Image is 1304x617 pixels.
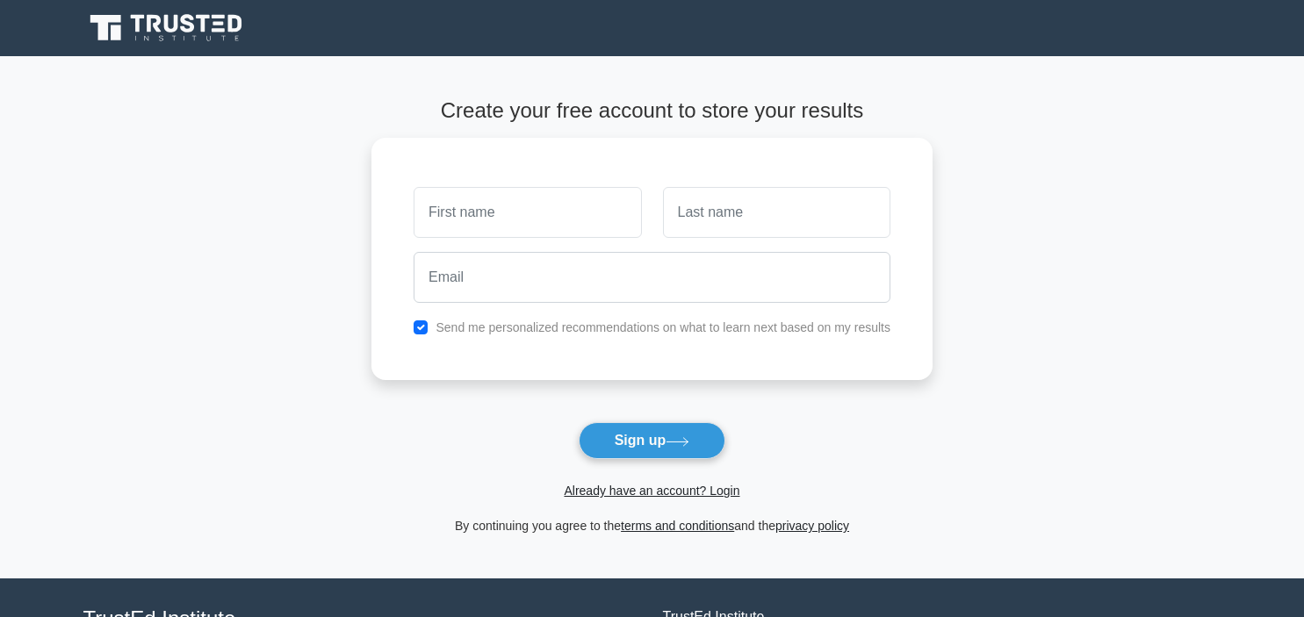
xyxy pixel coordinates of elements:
[775,519,849,533] a: privacy policy
[414,252,890,303] input: Email
[663,187,890,238] input: Last name
[414,187,641,238] input: First name
[564,484,739,498] a: Already have an account? Login
[371,98,933,124] h4: Create your free account to store your results
[621,519,734,533] a: terms and conditions
[361,515,943,536] div: By continuing you agree to the and the
[579,422,726,459] button: Sign up
[436,320,890,334] label: Send me personalized recommendations on what to learn next based on my results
